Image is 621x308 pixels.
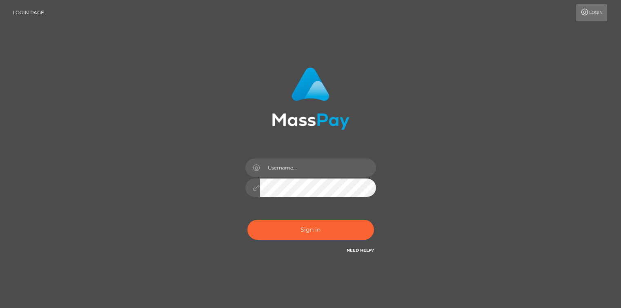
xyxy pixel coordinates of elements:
[272,67,349,130] img: MassPay Login
[347,248,374,253] a: Need Help?
[247,220,374,240] button: Sign in
[576,4,607,21] a: Login
[260,158,376,177] input: Username...
[13,4,44,21] a: Login Page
